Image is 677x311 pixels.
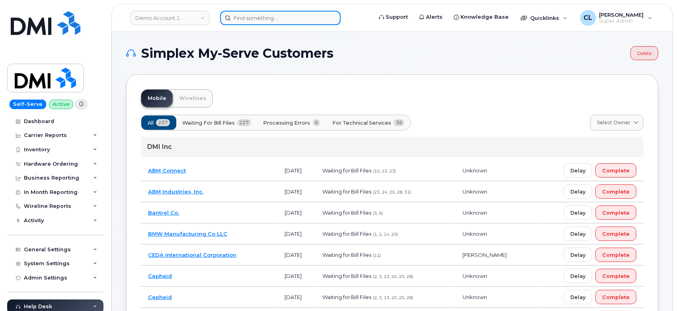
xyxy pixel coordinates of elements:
td: [DATE] [277,244,315,266]
a: Bantrel Co. [148,209,179,216]
span: Waiting for Bill Files [322,188,372,195]
span: Unknown [463,188,488,195]
span: Waiting for Bill Files [322,252,372,258]
span: Processing Errors [263,119,310,127]
button: Complete [595,184,636,199]
td: [DATE] [277,287,315,308]
span: Waiting for Bill Files [322,273,372,279]
span: Complete [602,293,630,301]
span: (10, 15, 23) [373,168,396,174]
span: Waiting for Bill Files [322,294,372,300]
a: Delete [630,46,658,60]
span: 227 [237,119,251,126]
span: Complete [602,167,630,174]
span: (2, 3, 13, 20, 25, 28) [373,274,414,279]
span: Delay [570,272,585,280]
span: For Technical Services [332,119,391,127]
span: [PERSON_NAME] [463,252,507,258]
span: 6 [313,119,320,126]
td: [DATE] [277,266,315,287]
button: Delay [564,290,592,304]
span: Delay [570,167,585,174]
span: (3, 6) [373,211,383,216]
button: Delay [564,227,592,241]
span: Unknown [463,231,488,237]
button: Delay [564,163,592,178]
td: [DATE] [277,223,315,244]
a: CEDA International Corporation [148,252,236,258]
span: Waiting for Bill Files [322,209,372,216]
a: ABM Industries, Inc. [148,188,203,195]
span: Delay [570,209,585,217]
button: Complete [595,205,636,220]
span: Delay [570,188,585,196]
span: (2, 3, 13, 20, 25, 28) [373,295,414,300]
td: [DATE] [277,160,315,181]
span: Complete [602,230,630,238]
a: Mobile [141,90,173,107]
span: Complete [602,188,630,196]
span: (1, 2, 14, 25) [373,232,398,237]
button: Complete [595,290,636,304]
span: 36 [394,119,404,126]
span: Waiting for Bill Files [322,167,372,174]
a: Cepheid [148,273,172,279]
td: [DATE] [277,181,315,202]
span: Delay [570,251,585,259]
span: Waiting for Bill Files [322,231,372,237]
span: Unknown [463,294,488,300]
a: Cepheid [148,294,172,300]
span: Complete [602,209,630,217]
button: Delay [564,269,592,283]
span: Complete [602,251,630,259]
span: Unknown [463,209,488,216]
button: Complete [595,248,636,262]
span: Delay [570,293,585,301]
button: Complete [595,269,636,283]
div: DMI Inc [141,137,644,157]
span: Unknown [463,167,488,174]
td: [DATE] [277,202,315,223]
button: Delay [564,205,592,220]
span: Unknown [463,273,488,279]
span: Select Owner [597,119,630,126]
button: Complete [595,227,636,241]
button: Complete [595,163,636,178]
button: Delay [564,184,592,199]
span: Simplex My-Serve Customers [141,47,334,59]
a: Select Owner [590,115,644,131]
a: ABM Connect [148,167,186,174]
a: BMW Manufacturing Co LLC [148,231,227,237]
button: Delay [564,248,592,262]
span: (23, 24, 25, 28, 31) [373,190,412,195]
span: Waiting for Bill Files [182,119,235,127]
span: (11) [373,253,381,258]
span: Complete [602,272,630,280]
span: Delay [570,230,585,238]
a: Wirelines [173,90,213,107]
